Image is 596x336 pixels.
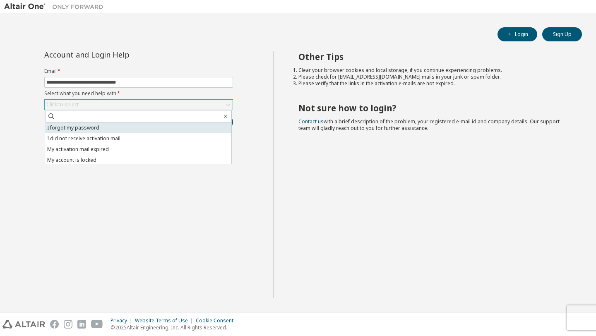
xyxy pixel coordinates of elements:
[46,101,79,108] div: Click to select
[542,27,582,41] button: Sign Up
[2,320,45,329] img: altair_logo.svg
[298,51,567,62] h2: Other Tips
[298,118,560,132] span: with a brief description of the problem, your registered e-mail id and company details. Our suppo...
[298,80,567,87] li: Please verify that the links in the activation e-mails are not expired.
[298,67,567,74] li: Clear your browser cookies and local storage, if you continue experiencing problems.
[64,320,72,329] img: instagram.svg
[77,320,86,329] img: linkedin.svg
[196,317,238,324] div: Cookie Consent
[111,317,135,324] div: Privacy
[135,317,196,324] div: Website Terms of Use
[4,2,108,11] img: Altair One
[44,68,233,74] label: Email
[45,122,231,133] li: I forgot my password
[111,324,238,331] p: © 2025 Altair Engineering, Inc. All Rights Reserved.
[91,320,103,329] img: youtube.svg
[298,118,324,125] a: Contact us
[298,74,567,80] li: Please check for [EMAIL_ADDRESS][DOMAIN_NAME] mails in your junk or spam folder.
[497,27,537,41] button: Login
[50,320,59,329] img: facebook.svg
[44,90,233,97] label: Select what you need help with
[45,100,233,110] div: Click to select
[298,103,567,113] h2: Not sure how to login?
[44,51,195,58] div: Account and Login Help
